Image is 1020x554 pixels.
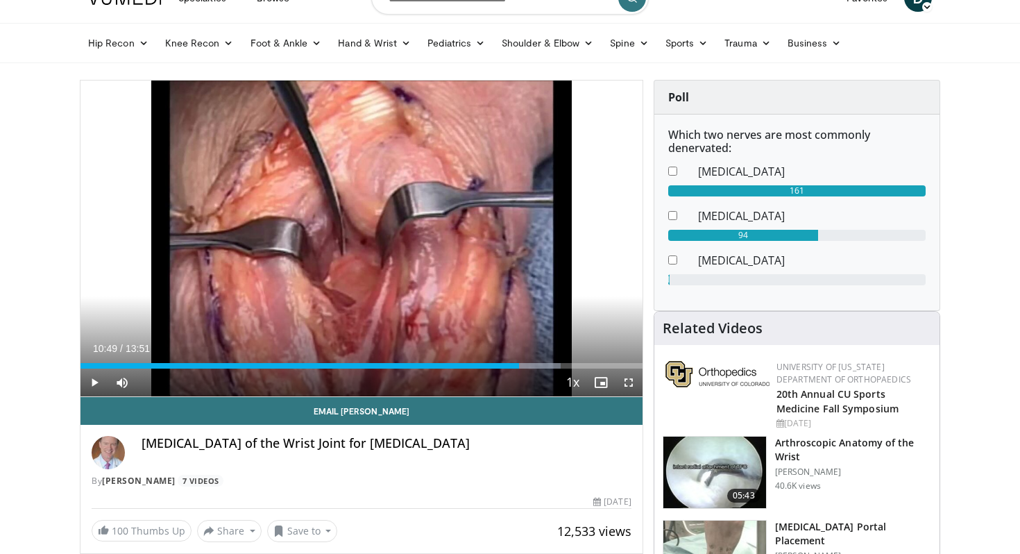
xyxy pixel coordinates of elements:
a: Business [779,29,850,57]
div: 161 [668,185,926,196]
img: a6f1be81-36ec-4e38-ae6b-7e5798b3883c.150x105_q85_crop-smart_upscale.jpg [663,437,766,509]
div: By [92,475,631,487]
h6: Which two nerves are most commonly denervated: [668,128,926,155]
div: [DATE] [593,496,631,508]
dd: [MEDICAL_DATA] [688,163,936,180]
a: Hip Recon [80,29,157,57]
span: / [120,343,123,354]
button: Play [80,369,108,396]
h3: [MEDICAL_DATA] Portal Placement [775,520,931,548]
a: [PERSON_NAME] [102,475,176,487]
a: Shoulder & Elbow [493,29,602,57]
span: 05:43 [727,489,760,503]
a: Knee Recon [157,29,242,57]
a: Foot & Ankle [242,29,330,57]
span: 13:51 [126,343,150,354]
dd: [MEDICAL_DATA] [688,252,936,269]
p: 40.6K views [775,480,821,492]
div: 1 [668,274,670,285]
a: Trauma [716,29,779,57]
a: Pediatrics [419,29,493,57]
div: Progress Bar [80,363,643,369]
a: Sports [657,29,717,57]
h4: [MEDICAL_DATA] of the Wrist Joint for [MEDICAL_DATA] [142,436,631,451]
a: Hand & Wrist [330,29,419,57]
button: Mute [108,369,136,396]
a: 20th Annual CU Sports Medicine Fall Symposium [776,387,899,415]
img: Avatar [92,436,125,469]
button: Share [197,520,262,542]
a: 7 Videos [178,475,223,487]
p: [PERSON_NAME] [775,467,931,478]
a: Email [PERSON_NAME] [80,397,643,425]
div: [DATE] [776,417,928,430]
a: Spine [602,29,656,57]
strong: Poll [668,90,689,105]
span: 100 [112,524,128,537]
h4: Related Videos [663,320,763,337]
a: University of [US_STATE] Department of Orthopaedics [776,361,911,385]
a: 05:43 Arthroscopic Anatomy of the Wrist [PERSON_NAME] 40.6K views [663,436,931,510]
h3: Arthroscopic Anatomy of the Wrist [775,436,931,464]
button: Enable picture-in-picture mode [587,369,615,396]
span: 12,533 views [557,523,631,539]
a: 100 Thumbs Up [92,520,192,542]
video-js: Video Player [80,81,643,397]
dd: [MEDICAL_DATA] [688,208,936,224]
button: Save to [267,520,338,542]
button: Fullscreen [615,369,643,396]
img: 355603a8-37da-49b6-856f-e00d7e9307d3.png.150x105_q85_autocrop_double_scale_upscale_version-0.2.png [665,361,770,387]
span: 10:49 [93,343,117,354]
button: Playback Rate [559,369,587,396]
div: 94 [668,230,819,241]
